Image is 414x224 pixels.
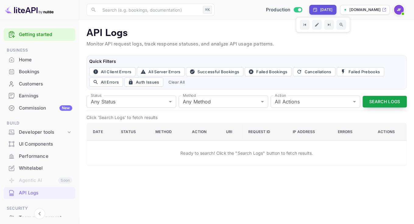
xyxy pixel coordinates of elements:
[221,123,243,141] th: URI
[180,150,313,156] p: Ready to search! Click the "Search Logs" button to fetch results.
[337,67,384,76] button: Failed Prebooks
[264,6,305,13] div: Switch to Sandbox mode
[4,66,75,78] div: Bookings
[183,93,196,98] label: Method
[166,78,187,87] button: Clear All
[19,68,72,75] div: Bookings
[87,123,116,141] th: Date
[150,123,187,141] th: Method
[363,96,407,108] button: Search Logs
[336,20,346,30] button: Zoom out time range
[4,78,75,89] a: Customers
[4,127,75,138] div: Developer tools
[19,165,72,172] div: Whitelabel
[187,123,221,141] th: Action
[87,27,407,39] p: API Logs
[19,141,72,148] div: UI Components
[203,6,212,14] div: ⌘K
[4,66,75,77] a: Bookings
[87,41,407,48] p: Monitor API request logs, track response statuses, and analyze API usage patterns.
[5,5,54,15] img: LiteAPI logo
[4,28,75,41] div: Getting started
[137,67,185,76] button: All Server Errors
[320,7,332,13] div: [DATE]
[19,81,72,88] div: Customers
[19,153,72,160] div: Performance
[4,187,75,199] div: API Logs
[124,78,163,87] button: Auth Issues
[34,208,45,219] button: Collapse navigation
[4,102,75,114] a: CommissionNew
[4,54,75,66] div: Home
[19,129,66,136] div: Developer tools
[245,67,292,76] button: Failed Bookings
[275,93,286,98] label: Action
[19,190,72,197] div: API Logs
[333,123,367,141] th: Errors
[4,54,75,65] a: Home
[324,20,334,30] button: Go to next time period
[4,102,75,114] div: CommissionNew
[91,93,101,98] label: Status
[4,138,75,150] div: UI Components
[312,20,322,30] button: Edit date range
[4,162,75,174] div: Whitelabel
[19,214,72,221] div: Team management
[288,123,333,141] th: IP Address
[87,96,176,108] div: Any Status
[19,56,72,63] div: Home
[300,20,310,30] button: Go to previous time period
[4,90,75,101] a: Earnings
[4,47,75,54] span: Business
[89,78,123,87] button: All Errors
[4,78,75,90] div: Customers
[19,31,72,38] a: Getting started
[394,5,404,15] img: Jenny Frimer
[4,90,75,102] div: Earnings
[116,123,150,141] th: Status
[4,150,75,162] div: Performance
[367,123,406,141] th: Actions
[89,58,404,65] h6: Quick Filters
[4,162,75,174] a: Whitelabel
[4,187,75,198] a: API Logs
[59,105,72,111] div: New
[293,67,335,76] button: Cancellations
[19,105,72,112] div: Commission
[4,138,75,150] a: UI Components
[89,67,136,76] button: All Client Errors
[87,114,407,121] p: Click 'Search Logs' to fetch results
[243,123,288,141] th: Request ID
[266,6,291,13] span: Production
[271,96,360,108] div: All Actions
[4,212,75,223] a: Team management
[4,205,75,212] span: Security
[4,150,75,162] a: Performance
[19,92,72,99] div: Earnings
[186,67,243,76] button: Successful Bookings
[99,4,200,16] input: Search (e.g. bookings, documentation)
[4,120,75,127] span: Build
[179,96,268,108] div: Any Method
[349,7,380,13] p: [DOMAIN_NAME]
